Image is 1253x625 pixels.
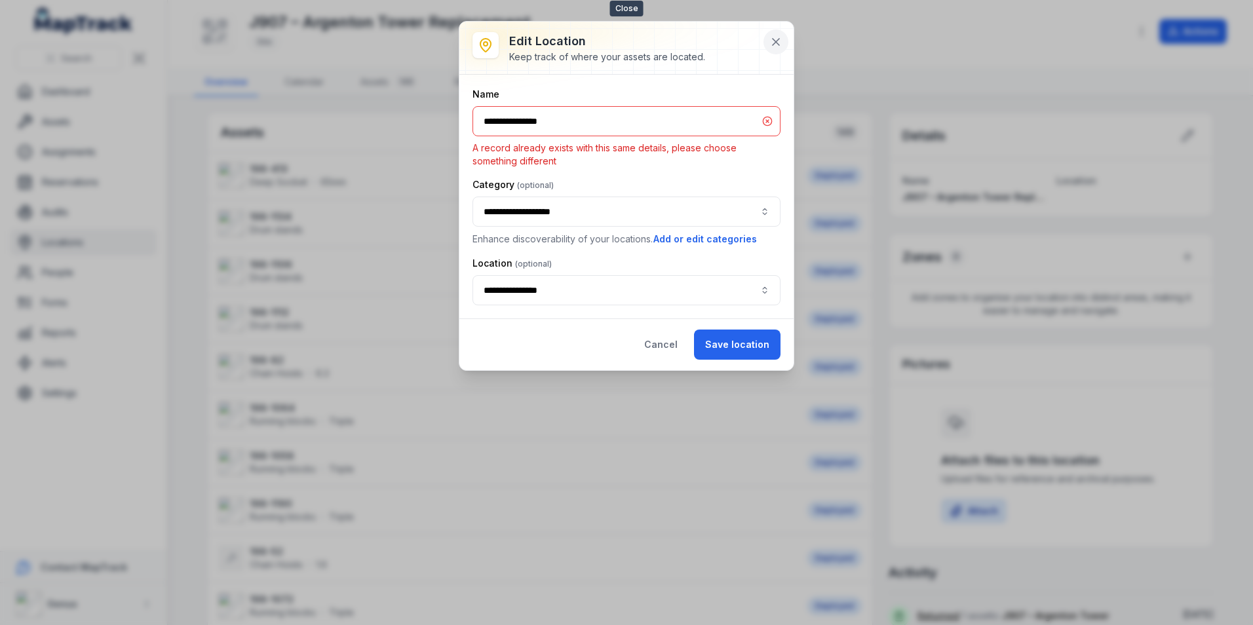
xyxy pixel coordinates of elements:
[610,1,644,16] span: Close
[509,32,705,50] h3: Edit location
[633,330,689,360] button: Cancel
[694,330,781,360] button: Save location
[472,257,552,270] label: Location
[472,142,781,168] p: A record already exists with this same details, please choose something different
[509,50,705,64] div: Keep track of where your assets are located.
[472,88,499,101] label: Name
[472,232,781,246] p: Enhance discoverability of your locations.
[653,232,758,246] button: Add or edit categories
[472,178,554,191] label: Category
